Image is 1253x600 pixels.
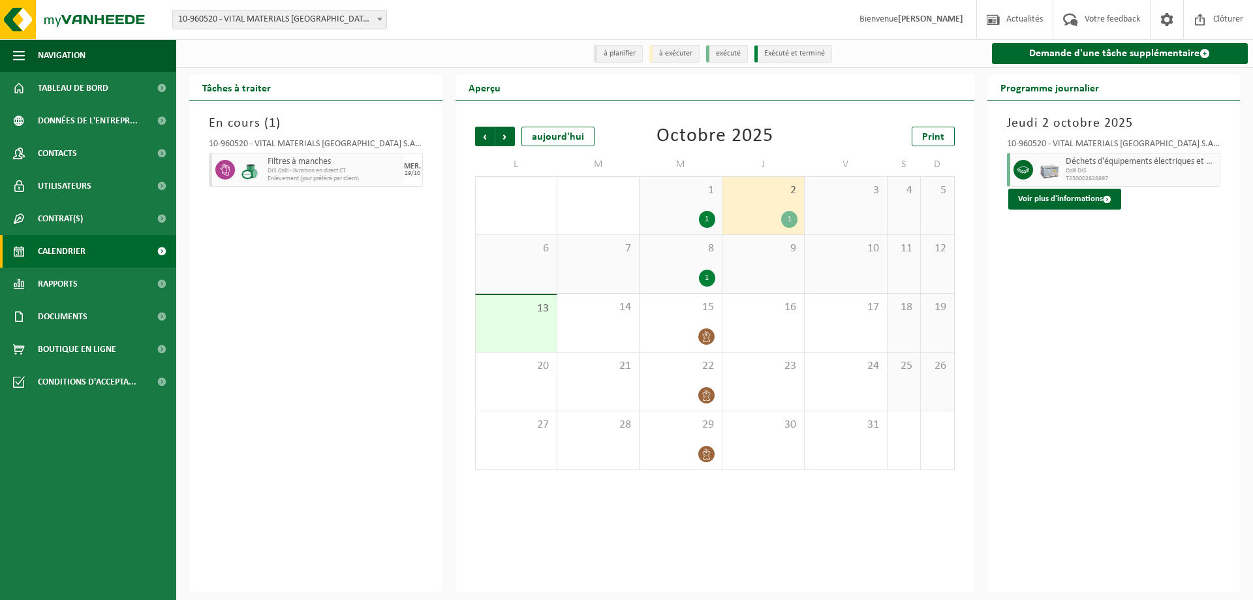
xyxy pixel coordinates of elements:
span: 3 [811,183,880,198]
span: Colli DIS [1066,167,1217,175]
strong: [PERSON_NAME] [898,14,963,24]
span: 5 [927,183,947,198]
span: Contrat(s) [38,202,83,235]
span: 12 [927,242,947,256]
span: 19 [927,300,947,315]
div: aujourd'hui [521,127,595,146]
span: 23 [729,359,797,373]
div: Octobre 2025 [657,127,773,146]
h2: Aperçu [456,74,514,100]
span: 18 [894,300,914,315]
span: 29 [646,418,715,432]
td: J [722,153,805,176]
span: 21 [564,359,632,373]
div: MER. [404,163,421,170]
span: DIS Colli - livraison en direct CT [268,167,400,175]
span: Utilisateurs [38,170,91,202]
span: 30 [729,418,797,432]
img: PB-OT-0200-CU [241,160,261,180]
div: 29/10 [405,170,420,177]
h2: Programme journalier [987,74,1112,100]
span: 16 [729,300,797,315]
td: S [888,153,921,176]
span: 4 [894,183,914,198]
h3: Jeudi 2 octobre 2025 [1007,114,1221,133]
li: exécuté [706,45,748,63]
button: Voir plus d'informations [1008,189,1121,210]
span: 24 [811,359,880,373]
span: Calendrier [38,235,85,268]
span: 1 [646,183,715,198]
span: T250002828897 [1066,175,1217,183]
a: Demande d'une tâche supplémentaire [992,43,1248,64]
span: Tableau de bord [38,72,108,104]
span: 6 [482,242,550,256]
img: PB-LB-0680-HPE-GY-11 [1040,160,1059,180]
span: 25 [894,359,914,373]
div: 10-960520 - VITAL MATERIALS [GEOGRAPHIC_DATA] S.A. - TILLY [209,140,423,153]
span: 17 [811,300,880,315]
span: 9 [729,242,797,256]
li: Exécuté et terminé [754,45,832,63]
span: 13 [482,302,550,316]
span: Données de l'entrepr... [38,104,138,137]
h3: En cours ( ) [209,114,423,133]
span: 7 [564,242,632,256]
h2: Tâches à traiter [189,74,284,100]
div: 1 [699,270,715,287]
span: Rapports [38,268,78,300]
span: Filtres à manches [268,157,400,167]
span: 8 [646,242,715,256]
span: Contacts [38,137,77,170]
span: Documents [38,300,87,333]
iframe: chat widget [7,571,218,600]
span: 10 [811,242,880,256]
span: Suivant [495,127,515,146]
span: 22 [646,359,715,373]
span: 2 [729,183,797,198]
div: 10-960520 - VITAL MATERIALS [GEOGRAPHIC_DATA] S.A. - TILLY [1007,140,1221,153]
td: D [921,153,954,176]
span: 11 [894,242,914,256]
li: à planifier [594,45,643,63]
td: L [475,153,557,176]
span: Enlèvement (jour préféré par client) [268,175,400,183]
span: 10-960520 - VITAL MATERIALS BELGIUM S.A. - TILLY [172,10,387,29]
span: Conditions d'accepta... [38,366,136,398]
span: Print [922,132,944,142]
span: Déchets d'équipements électriques et électroniques - Sans tubes cathodiques [1066,157,1217,167]
span: 28 [564,418,632,432]
div: 1 [781,211,797,228]
td: M [557,153,640,176]
a: Print [912,127,955,146]
span: 27 [482,418,550,432]
li: à exécuter [649,45,700,63]
span: Navigation [38,39,85,72]
div: 1 [699,211,715,228]
span: 31 [811,418,880,432]
span: 1 [269,117,276,130]
span: 14 [564,300,632,315]
span: Précédent [475,127,495,146]
span: 26 [927,359,947,373]
span: 15 [646,300,715,315]
span: Boutique en ligne [38,333,116,366]
td: M [640,153,722,176]
span: 10-960520 - VITAL MATERIALS BELGIUM S.A. - TILLY [173,10,386,29]
td: V [805,153,887,176]
span: 20 [482,359,550,373]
